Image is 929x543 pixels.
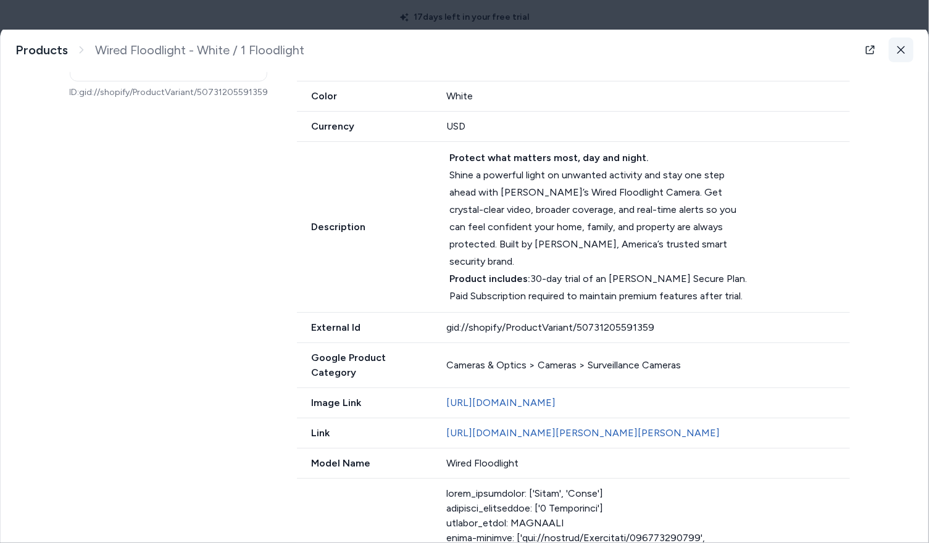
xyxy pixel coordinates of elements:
span: Link [297,426,432,441]
div: Cameras & Optics > Cameras > Surveillance Cameras [446,358,850,373]
div: Wired Floodlight [446,456,850,471]
div: White [446,89,850,104]
a: [URL][DOMAIN_NAME] [446,397,556,408]
span: External Id [297,320,432,335]
p: ID: gid://shopify/ProductVariant/50731205591359 [70,86,267,99]
a: Products [15,43,68,58]
div: 30-day trial of an [PERSON_NAME] Secure Plan. Paid Subscription required to maintain premium feat... [449,270,749,305]
strong: Protect what matters most, day and night. [449,152,649,164]
div: gid://shopify/ProductVariant/50731205591359 [446,320,850,335]
span: Currency [297,119,432,134]
span: Wired Floodlight - White / 1 Floodlight [95,43,304,58]
strong: Product includes: [449,273,530,284]
nav: breadcrumb [15,43,304,58]
div: USD [446,119,850,134]
span: Image Link [297,396,432,410]
span: Google Product Category [297,350,432,380]
span: Model Name [297,456,432,471]
div: Shine a powerful light on unwanted activity and stay one step ahead with [PERSON_NAME]’s Wired Fl... [449,149,749,270]
a: [URL][DOMAIN_NAME][PERSON_NAME][PERSON_NAME] [446,427,720,439]
span: Color [297,89,432,104]
span: Description [297,220,435,234]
